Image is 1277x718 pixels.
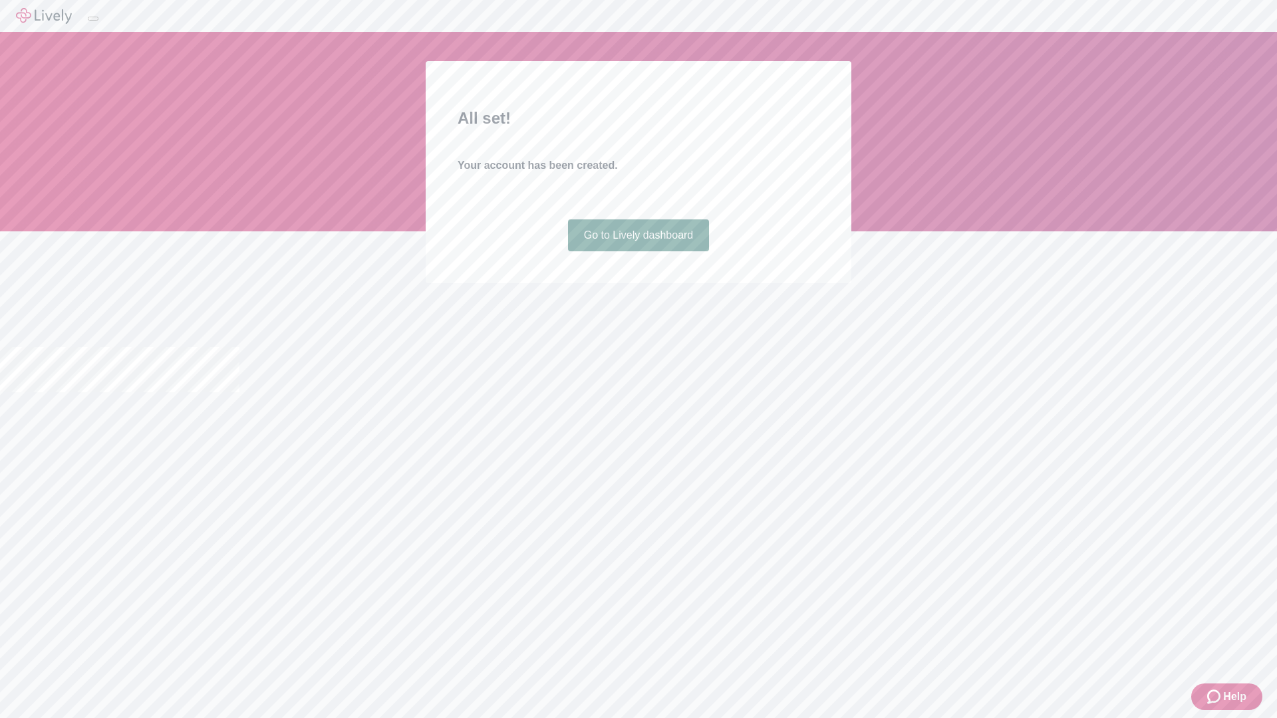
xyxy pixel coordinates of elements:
[16,8,72,24] img: Lively
[458,158,819,174] h4: Your account has been created.
[1223,689,1246,705] span: Help
[1191,683,1262,710] button: Zendesk support iconHelp
[568,219,710,251] a: Go to Lively dashboard
[1207,689,1223,705] svg: Zendesk support icon
[458,106,819,130] h2: All set!
[88,17,98,21] button: Log out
